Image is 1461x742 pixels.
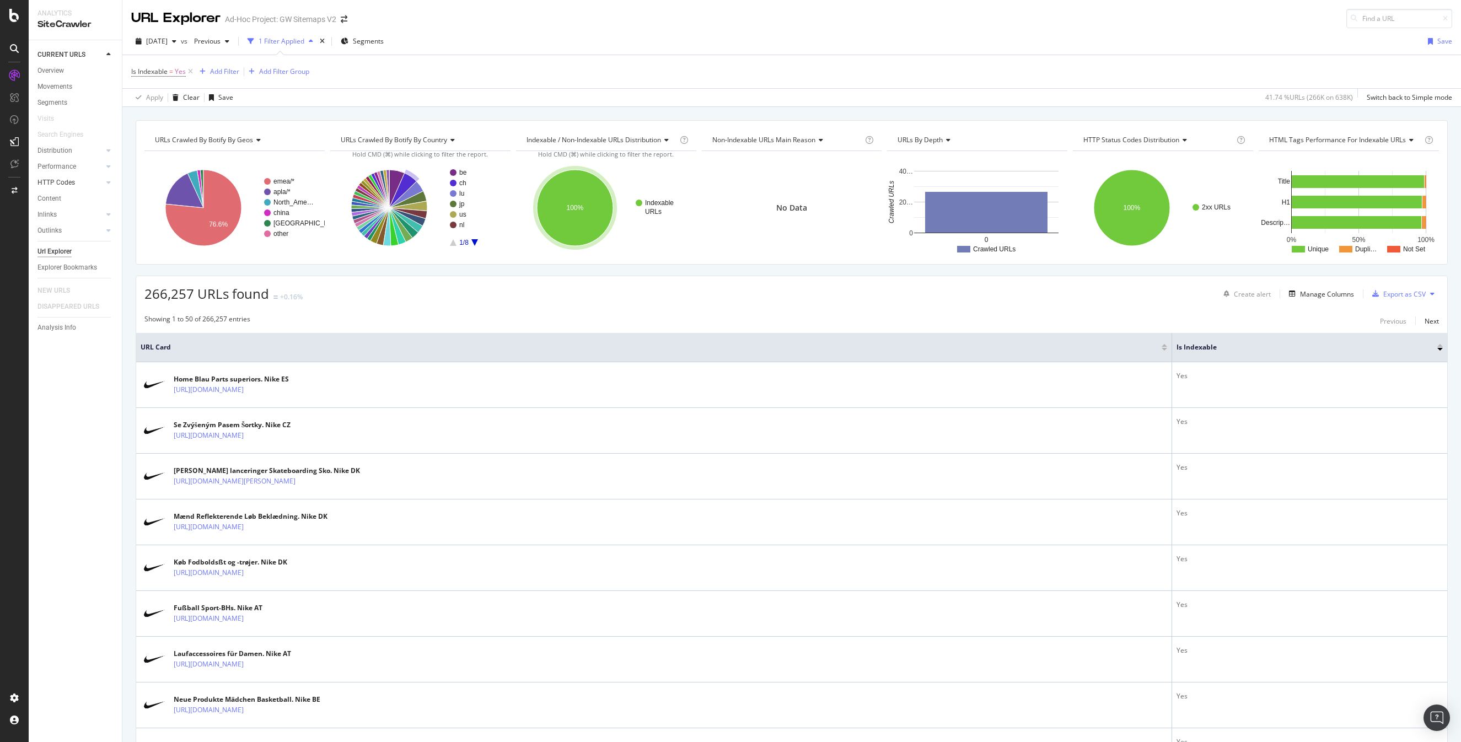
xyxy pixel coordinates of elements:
a: NEW URLS [37,285,81,297]
div: +0.16% [280,292,303,302]
div: Export as CSV [1383,289,1426,299]
div: Url Explorer [37,246,72,257]
text: 50% [1352,236,1366,244]
text: Dupli… [1355,245,1377,253]
div: A chart. [1073,160,1253,256]
a: HTTP Codes [37,177,103,189]
div: Distribution [37,145,72,157]
button: Save [205,89,233,106]
div: 1 Filter Applied [259,36,304,46]
div: Analysis Info [37,322,76,334]
span: 2025 Aug. 27th [146,36,168,46]
text: 40… [899,168,913,175]
a: Visits [37,113,65,125]
text: 0 [910,229,914,237]
a: CURRENT URLS [37,49,103,61]
button: Add Filter [195,65,239,78]
h4: Non-Indexable URLs Main Reason [710,131,863,149]
div: Next [1425,316,1439,326]
div: Mænd Reflekterende Løb Beklædning. Nike DK [174,512,327,521]
a: Explorer Bookmarks [37,262,114,273]
div: Visits [37,113,54,125]
div: Yes [1177,371,1443,381]
span: Yes [175,64,186,79]
span: Hold CMD (⌘) while clicking to filter the report. [352,150,488,158]
button: Clear [168,89,200,106]
img: main image [141,600,168,627]
span: Non-Indexable URLs Main Reason [712,135,815,144]
div: Yes [1177,554,1443,564]
img: Equal [273,295,278,299]
svg: A chart. [887,160,1067,256]
div: Yes [1177,691,1443,701]
div: A chart. [516,160,696,256]
svg: A chart. [1259,160,1439,256]
span: vs [181,36,190,46]
button: 1 Filter Applied [243,33,318,50]
div: Outlinks [37,225,62,236]
button: Next [1425,314,1439,327]
div: arrow-right-arrow-left [341,15,347,23]
span: URL Card [141,342,1159,352]
text: emea/* [273,178,294,185]
div: SiteCrawler [37,18,113,31]
text: Unique [1308,245,1329,253]
text: other [273,230,288,238]
text: 100% [1417,236,1435,244]
text: jp [459,200,465,208]
span: Previous [190,36,221,46]
div: Showing 1 to 50 of 266,257 entries [144,314,250,327]
div: Switch back to Simple mode [1367,93,1452,102]
text: apla/* [273,188,291,196]
text: North_Ame… [273,198,314,206]
text: URLs [645,208,662,216]
div: Yes [1177,508,1443,518]
text: Indexable [645,199,674,207]
text: Title [1278,178,1291,185]
button: Create alert [1219,285,1271,303]
text: 20… [899,198,913,206]
img: main image [141,646,168,673]
div: Laufaccessoires für Damen. Nike AT [174,649,291,659]
button: Previous [1380,314,1406,327]
span: HTTP Status Codes Distribution [1083,135,1179,144]
div: Overview [37,65,64,77]
img: main image [141,691,168,719]
a: Analysis Info [37,322,114,334]
a: [URL][DOMAIN_NAME] [174,659,244,670]
a: [URL][DOMAIN_NAME] [174,705,244,716]
div: Save [1437,36,1452,46]
text: nl [459,221,464,229]
h4: URLs by Depth [895,131,1057,149]
h4: URLs Crawled By Botify By country [339,131,501,149]
div: Create alert [1234,289,1271,299]
div: URL Explorer [131,9,221,28]
div: HTTP Codes [37,177,75,189]
a: [URL][DOMAIN_NAME] [174,613,244,624]
svg: A chart. [330,160,511,256]
a: Segments [37,97,114,109]
div: 41.74 % URLs ( 266K on 638K ) [1265,93,1353,102]
a: Movements [37,81,114,93]
div: Apply [146,93,163,102]
div: [PERSON_NAME] lanceringer Skateboarding Sko. Nike DK [174,466,360,476]
span: URLs Crawled By Botify By geos [155,135,253,144]
div: Yes [1177,646,1443,655]
img: main image [141,417,168,444]
span: Segments [353,36,384,46]
text: ch [459,179,466,187]
a: DISAPPEARED URLS [37,301,110,313]
div: A chart. [144,160,325,256]
text: 1/8 [459,239,469,246]
div: Fußball Sport-BHs. Nike AT [174,603,267,613]
a: [URL][DOMAIN_NAME] [174,384,244,395]
div: NEW URLS [37,285,70,297]
div: times [318,36,327,47]
text: Crawled URLs [973,245,1016,253]
text: us [459,211,466,218]
a: Distribution [37,145,103,157]
text: 100% [1124,204,1141,212]
div: Add Filter [210,67,239,76]
text: [GEOGRAPHIC_DATA] [273,219,342,227]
